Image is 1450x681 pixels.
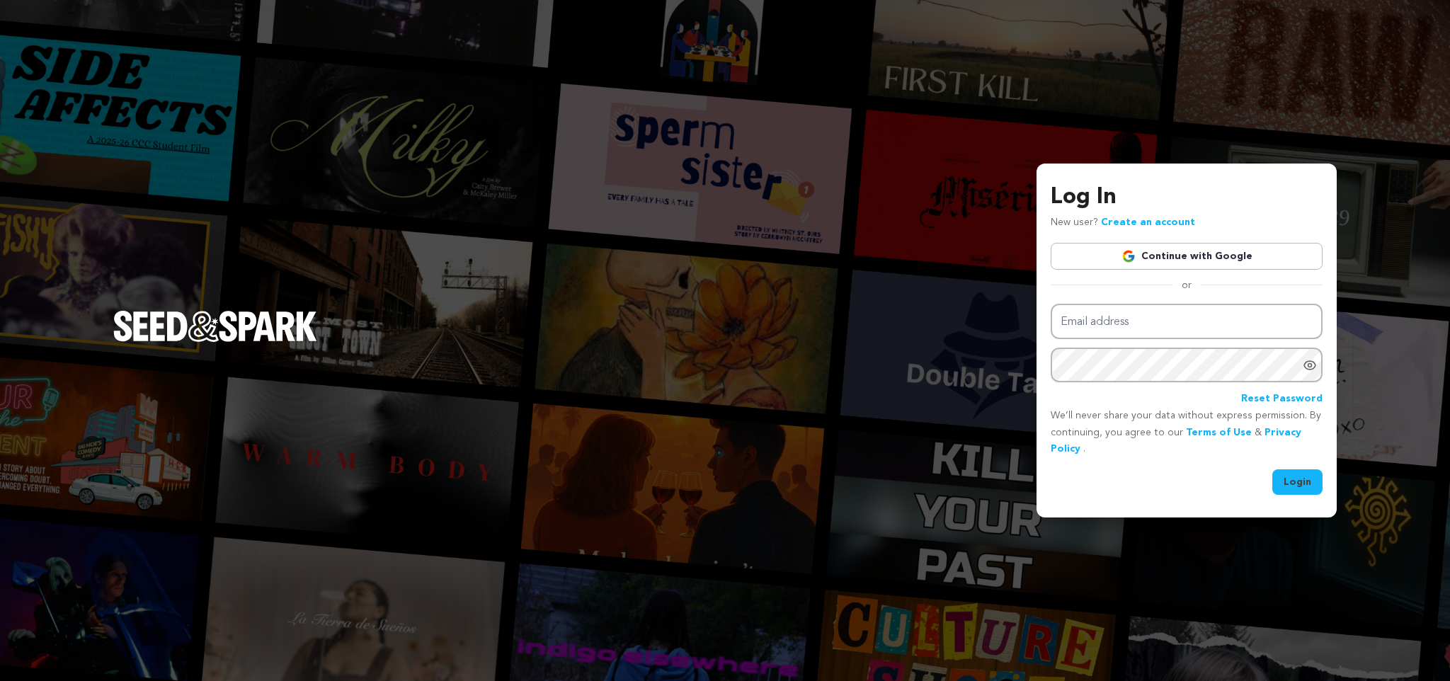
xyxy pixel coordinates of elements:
a: Reset Password [1241,391,1323,408]
img: Seed&Spark Logo [113,311,317,342]
p: We’ll never share your data without express permission. By continuing, you agree to our & . [1051,408,1323,458]
p: New user? [1051,214,1195,231]
a: Show password as plain text. Warning: this will display your password on the screen. [1303,358,1317,372]
h3: Log In [1051,181,1323,214]
a: Terms of Use [1186,428,1252,437]
span: or [1173,278,1200,292]
button: Login [1272,469,1323,495]
a: Continue with Google [1051,243,1323,270]
a: Create an account [1101,217,1195,227]
input: Email address [1051,304,1323,340]
a: Seed&Spark Homepage [113,311,317,370]
img: Google logo [1121,249,1136,263]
